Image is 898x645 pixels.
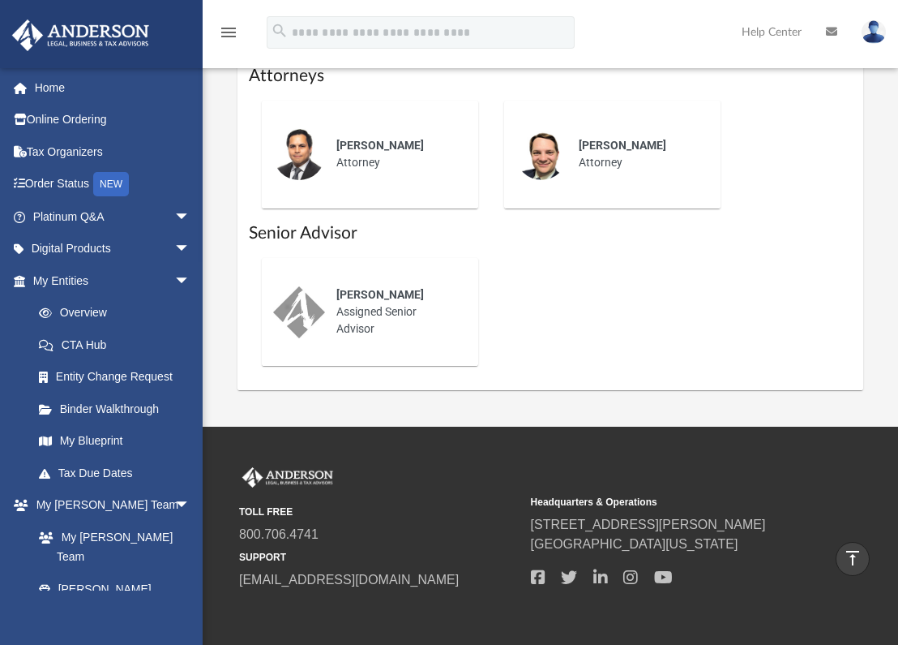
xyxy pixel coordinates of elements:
h1: Attorneys [249,64,852,88]
span: arrow_drop_down [174,264,207,298]
a: vertical_align_top [836,542,870,576]
small: Headquarters & Operations [531,495,811,510]
a: Overview [23,297,215,329]
a: Entity Change Request [23,361,215,393]
img: thumbnail [273,128,325,180]
a: Online Ordering [11,104,215,136]
a: Tax Due Dates [23,457,215,489]
a: [GEOGRAPHIC_DATA][US_STATE] [531,537,738,551]
a: Home [11,71,215,104]
a: Digital Productsarrow_drop_down [11,233,215,265]
img: thumbnail [273,286,325,338]
a: My Entitiesarrow_drop_down [11,264,215,297]
a: CTA Hub [23,329,215,361]
a: Binder Walkthrough [23,393,215,425]
img: Anderson Advisors Platinum Portal [7,19,154,51]
span: arrow_drop_down [174,489,207,522]
img: thumbnail [515,128,567,180]
span: arrow_drop_down [174,200,207,234]
small: TOLL FREE [239,505,520,519]
small: SUPPORT [239,550,520,565]
h1: Senior Advisor [249,221,852,245]
a: [EMAIL_ADDRESS][DOMAIN_NAME] [239,573,459,587]
a: menu [219,31,238,42]
a: My Blueprint [23,425,207,458]
a: Platinum Q&Aarrow_drop_down [11,200,215,233]
img: User Pic [862,20,886,44]
div: Attorney [567,126,709,183]
span: [PERSON_NAME] [579,139,666,152]
i: vertical_align_top [843,548,862,568]
i: search [271,22,289,40]
a: 800.706.4741 [239,527,319,541]
a: My [PERSON_NAME] Teamarrow_drop_down [11,489,207,522]
div: Attorney [325,126,467,183]
img: Anderson Advisors Platinum Portal [239,467,336,488]
a: [STREET_ADDRESS][PERSON_NAME] [531,518,766,531]
span: [PERSON_NAME] [336,139,424,152]
a: [PERSON_NAME] System [23,573,207,625]
div: Assigned Senior Advisor [325,275,467,349]
div: NEW [93,172,129,196]
a: My [PERSON_NAME] Team [23,521,199,573]
a: Tax Organizers [11,135,215,168]
a: Order StatusNEW [11,168,215,201]
span: arrow_drop_down [174,233,207,266]
span: [PERSON_NAME] [336,288,424,301]
i: menu [219,23,238,42]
